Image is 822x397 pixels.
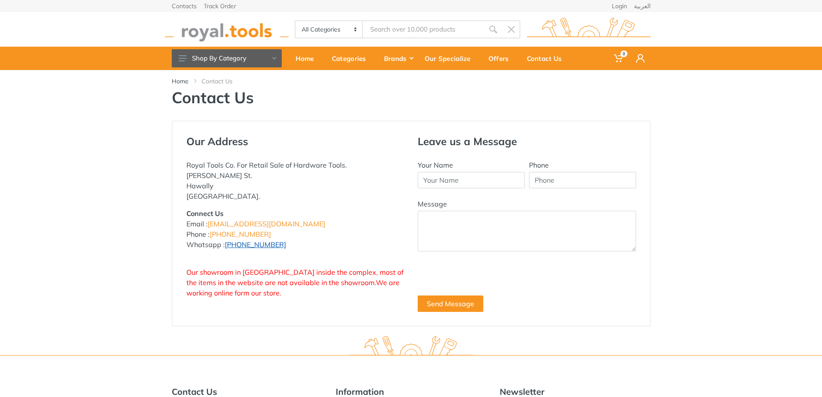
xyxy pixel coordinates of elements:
[290,49,326,67] div: Home
[418,135,636,148] h4: Leave us a Message
[418,172,525,188] input: Your Name
[204,3,236,9] a: Track Order
[326,47,378,70] a: Categories
[482,49,521,67] div: Offers
[172,49,282,67] button: Shop By Category
[521,49,574,67] div: Contact Us
[418,199,447,209] label: Message
[419,49,482,67] div: Our Specialize
[186,208,405,250] p: Email : Phone : Whatsapp :
[326,49,378,67] div: Categories
[378,49,419,67] div: Brands
[349,336,473,360] img: royal.tools Logo
[620,51,627,57] span: 0
[186,135,405,148] h4: Our Address
[336,387,487,397] h5: Information
[529,172,636,188] input: Phone
[482,47,521,70] a: Offers
[418,160,453,170] label: Your Name
[186,160,405,201] p: Royal Tools Co. For Retail Sale of Hardware Tools. [PERSON_NAME] St. Hawally [GEOGRAPHIC_DATA].
[172,88,651,107] h1: Contact Us
[529,160,549,170] label: Phone
[172,3,197,9] a: Contacts
[290,47,326,70] a: Home
[186,268,403,297] span: Our showroom in [GEOGRAPHIC_DATA] inside the complex, most of the items in the website are not av...
[202,77,246,86] li: Contact Us
[172,387,323,397] h5: Contact Us
[172,77,189,86] a: Home
[296,21,363,38] select: Category
[186,209,224,218] strong: Connect Us
[225,240,286,249] a: [PHONE_NUMBER]
[165,18,289,41] img: royal.tools Logo
[634,3,651,9] a: العربية
[419,47,482,70] a: Our Specialize
[521,47,574,70] a: Contact Us
[208,219,325,228] a: [EMAIL_ADDRESS][DOMAIN_NAME]
[612,3,627,9] a: Login
[363,20,484,38] input: Site search
[172,77,651,86] nav: breadcrumb
[527,18,651,41] img: royal.tools Logo
[418,262,549,295] iframe: reCAPTCHA
[210,230,271,238] a: [PHONE_NUMBER]
[500,387,651,397] h5: Newsletter
[418,295,483,312] button: Send Message
[608,47,630,70] a: 0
